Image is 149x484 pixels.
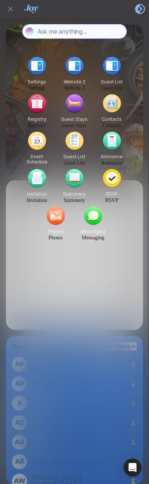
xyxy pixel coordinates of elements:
[77,229,109,234] p: Messaging
[59,117,90,122] p: Guest Stays
[59,154,90,159] p: Guest List
[21,192,53,197] p: Invitation
[124,459,142,477] div: Open Intercom Messenger
[28,123,46,128] a: Registry
[101,160,122,166] a: Announce
[96,79,128,85] p: Guest List
[101,85,123,91] a: Guest List
[96,192,128,197] p: RSVP
[28,85,45,91] a: Settings
[82,235,104,241] a: Messaging
[62,123,86,128] a: Guest Stays
[27,197,47,203] a: Invitation
[21,117,53,122] p: Registry
[105,197,118,203] a: RSVP
[49,235,63,241] a: Photos
[64,160,85,166] a: Guest List
[64,85,85,91] a: Website 2
[40,229,72,234] p: Photos
[59,192,90,197] p: Stationery
[22,24,127,39] input: Ask me anything...
[21,79,53,85] p: Settings
[96,154,128,159] p: Announce
[25,27,34,36] img: AI Icon
[64,197,85,203] a: Stationery
[96,117,128,122] p: Contacts
[27,165,46,178] a: Event Schedule
[59,79,90,85] p: Website 2
[21,154,53,165] p: Event Schedule
[103,123,121,128] a: Contacts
